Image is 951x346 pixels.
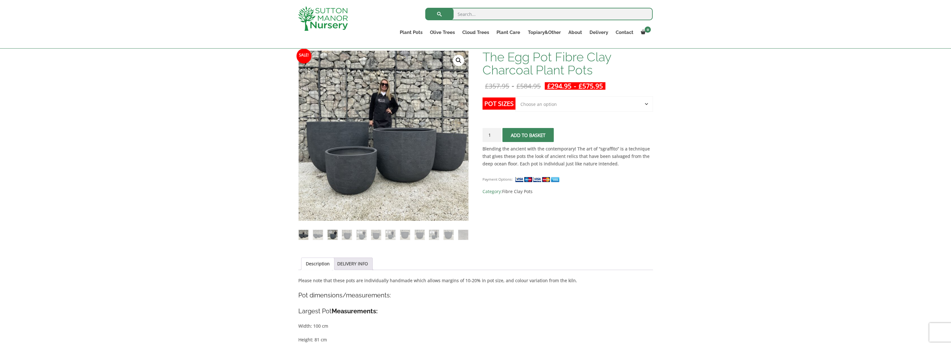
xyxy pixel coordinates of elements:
[306,258,330,270] a: Description
[502,128,554,142] button: Add to basket
[545,82,605,90] ins: -
[298,277,577,283] strong: Please note that these pots are individually handmade which allows margins of 10-20% in pot size,...
[516,82,520,90] span: £
[637,28,653,37] a: 0
[515,176,562,183] img: payment supported
[459,28,493,37] a: Cloud Trees
[453,55,464,66] a: View full-screen image gallery
[332,307,378,315] strong: Measurements:
[579,82,603,90] bdi: 575.95
[458,230,468,240] img: The Egg Pot Fibre Clay Charcoal Plant Pots - Image 12
[425,8,653,20] input: Search...
[645,26,651,33] span: 0
[342,230,352,240] img: The Egg Pot Fibre Clay Charcoal Plant Pots - Image 4
[298,337,327,343] strong: Height: 81 cm
[482,50,653,77] h1: The Egg Pot Fibre Clay Charcoal Plant Pots
[444,230,454,240] img: The Egg Pot Fibre Clay Charcoal Plant Pots - Image 11
[516,82,541,90] bdi: 584.95
[493,28,524,37] a: Plant Care
[482,188,653,195] span: Category:
[298,306,653,316] h4: Largest Pot
[313,230,323,240] img: The Egg Pot Fibre Clay Charcoal Plant Pots - Image 2
[298,6,348,31] img: logo
[485,82,489,90] span: £
[296,49,311,64] span: Sale!
[298,291,653,300] h4: Pot dimensions/measurements:
[579,82,582,90] span: £
[299,230,309,240] img: The Egg Pot Fibre Clay Charcoal Plant Pots
[298,323,328,329] strong: Width: 100 cm
[337,258,368,270] a: DELIVERY INFO
[482,177,513,182] small: Payment Options:
[415,230,425,240] img: The Egg Pot Fibre Clay Charcoal Plant Pots - Image 9
[328,230,338,240] img: The Egg Pot Fibre Clay Charcoal Plant Pots - Image 3
[371,230,381,240] img: The Egg Pot Fibre Clay Charcoal Plant Pots - Image 6
[482,146,650,167] strong: Blending the ancient with the contemporary! The art of “sgraffito” is a technique that gives thes...
[547,82,571,90] bdi: 294.95
[482,82,543,90] del: -
[502,188,533,194] a: Fibre Clay Pots
[400,230,410,240] img: The Egg Pot Fibre Clay Charcoal Plant Pots - Image 8
[482,128,501,142] input: Product quantity
[396,28,426,37] a: Plant Pots
[357,230,366,240] img: The Egg Pot Fibre Clay Charcoal Plant Pots - Image 5
[585,28,612,37] a: Delivery
[612,28,637,37] a: Contact
[524,28,564,37] a: Topiary&Other
[485,82,509,90] bdi: 357.95
[564,28,585,37] a: About
[429,230,439,240] img: The Egg Pot Fibre Clay Charcoal Plant Pots - Image 10
[385,230,395,240] img: The Egg Pot Fibre Clay Charcoal Plant Pots - Image 7
[426,28,459,37] a: Olive Trees
[547,82,551,90] span: £
[482,97,515,110] label: Pot Sizes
